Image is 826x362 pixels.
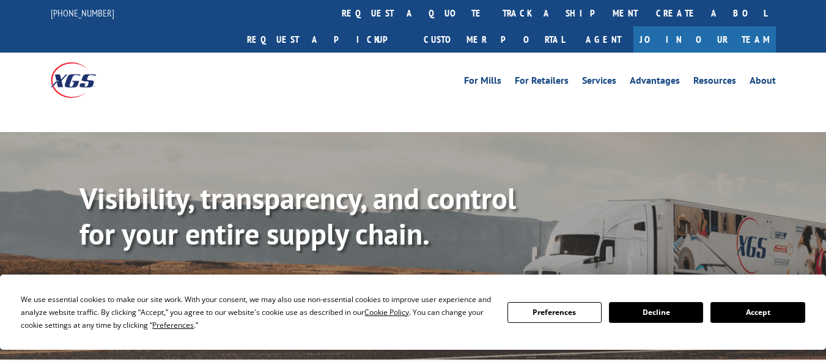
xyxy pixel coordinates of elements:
[79,179,516,253] b: Visibility, transparency, and control for your entire supply chain.
[21,293,492,331] div: We use essential cookies to make our site work. With your consent, we may also use non-essential ...
[415,26,573,53] a: Customer Portal
[238,26,415,53] a: Request a pickup
[693,76,736,89] a: Resources
[750,76,776,89] a: About
[710,302,805,323] button: Accept
[633,26,776,53] a: Join Our Team
[609,302,703,323] button: Decline
[582,76,616,89] a: Services
[515,76,569,89] a: For Retailers
[364,307,409,317] span: Cookie Policy
[507,302,602,323] button: Preferences
[51,7,114,19] a: [PHONE_NUMBER]
[464,76,501,89] a: For Mills
[630,76,680,89] a: Advantages
[152,320,194,330] span: Preferences
[573,26,633,53] a: Agent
